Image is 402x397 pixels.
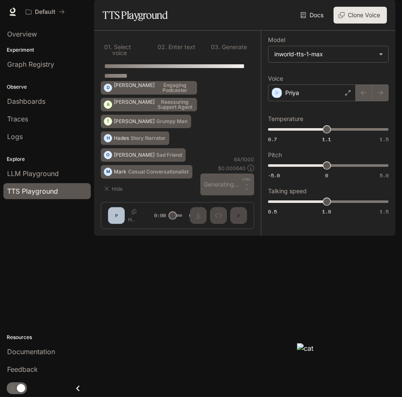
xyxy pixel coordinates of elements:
p: Casual Conversationalist [128,169,189,174]
span: 0.5 [268,208,277,215]
p: Talking speed [268,188,307,194]
p: Model [268,37,285,43]
span: 0 [325,172,328,179]
p: [PERSON_NAME] [114,100,155,105]
p: Default [35,8,55,16]
img: cat [297,343,351,397]
span: 1.1 [322,136,331,143]
p: Hades [114,136,129,141]
span: 1.0 [322,208,331,215]
button: All workspaces [22,3,68,20]
div: A [104,98,112,111]
p: Priya [285,89,299,97]
p: Sad Friend [156,152,182,158]
button: T[PERSON_NAME]Grumpy Man [101,115,191,128]
span: 1.5 [380,136,389,143]
p: 0 2 . [158,44,167,50]
span: -5.0 [268,172,280,179]
button: HHadesStory Narrator [101,131,169,145]
p: [PERSON_NAME] [114,119,155,124]
div: M [104,165,112,179]
p: Pitch [268,152,282,158]
p: Temperature [268,116,303,122]
button: A[PERSON_NAME]Reassuring Support Agent [101,98,197,111]
div: D [104,81,112,95]
button: Hide [101,182,128,195]
div: inworld-tts-1-max [268,46,388,62]
a: Docs [299,7,327,24]
div: H [104,131,112,145]
button: Clone Voice [334,7,387,24]
p: [PERSON_NAME] [114,83,155,88]
p: Reassuring Support Agent [156,100,193,110]
p: Voice [268,76,283,82]
p: Mark [114,169,126,174]
p: 0 1 . [104,44,112,56]
p: Story Narrator [131,136,166,141]
div: T [104,115,112,128]
div: O [104,148,112,162]
p: 0 3 . [211,44,220,50]
p: Grumpy Man [156,119,187,124]
span: 1.5 [380,208,389,215]
h1: TTS Playground [102,7,168,24]
span: 5.0 [380,172,389,179]
button: D[PERSON_NAME]Engaging Podcaster [101,81,197,95]
p: Engaging Podcaster [156,83,193,93]
p: Select voice [112,44,144,56]
button: O[PERSON_NAME]Sad Friend [101,148,186,162]
span: 0.7 [268,136,277,143]
p: [PERSON_NAME] [114,152,155,158]
div: inworld-tts-1-max [274,50,375,58]
p: Enter text [167,44,195,50]
button: MMarkCasual Conversationalist [101,165,192,179]
p: Generate [220,44,247,50]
